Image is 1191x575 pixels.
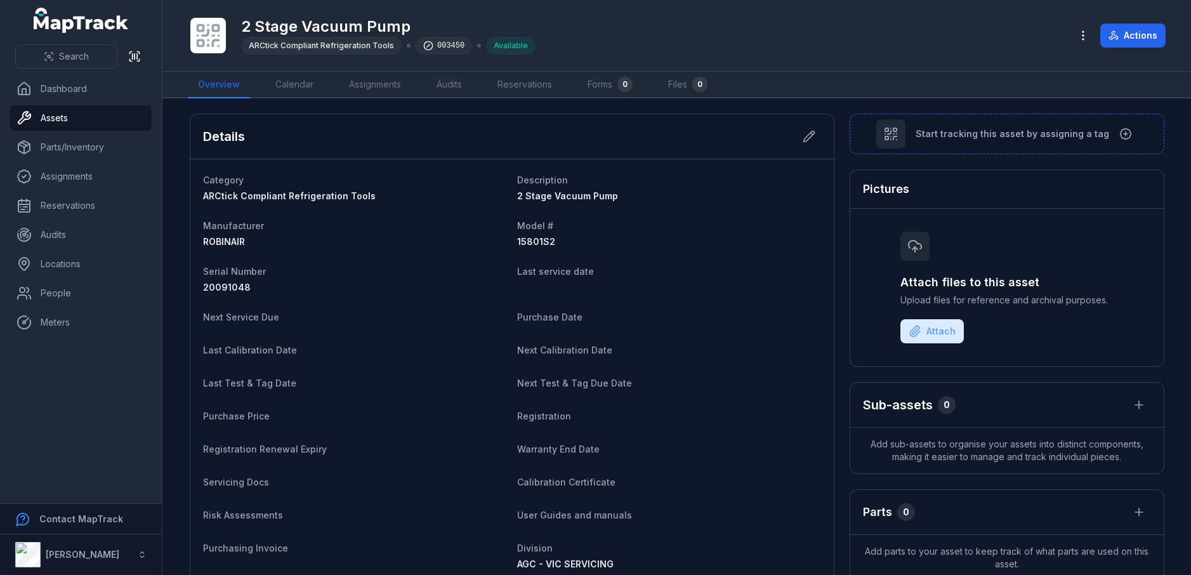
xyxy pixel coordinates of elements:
[486,37,536,55] div: Available
[517,236,555,247] span: 15801S2
[10,76,152,102] a: Dashboard
[15,44,117,69] button: Search
[1100,23,1166,48] button: Actions
[900,294,1114,307] span: Upload files for reference and archival purposes.
[203,128,245,145] h2: Details
[241,17,536,37] h1: 2 Stage Vacuum Pump
[203,510,283,520] span: Risk Assessments
[517,477,615,487] span: Calibration Certificate
[10,164,152,189] a: Assignments
[577,72,643,98] a: Forms0
[203,236,245,247] span: ROBINAIR
[517,378,632,388] span: Next Test & Tag Due Date
[203,345,297,355] span: Last Calibration Date
[203,378,296,388] span: Last Test & Tag Date
[203,220,264,231] span: Manufacturer
[517,312,582,322] span: Purchase Date
[517,220,553,231] span: Model #
[517,558,614,569] span: AGC - VIC SERVICING
[203,543,288,553] span: Purchasing Invoice
[900,274,1114,291] h3: Attach files to this asset
[10,222,152,248] a: Audits
[10,105,152,131] a: Assets
[203,175,244,185] span: Category
[10,135,152,160] a: Parts/Inventory
[517,175,568,185] span: Description
[203,477,269,487] span: Servicing Docs
[10,281,152,306] a: People
[203,444,327,454] span: Registration Renewal Expiry
[517,510,632,520] span: User Guides and manuals
[416,37,472,55] div: 003450
[339,72,411,98] a: Assignments
[863,503,892,521] h3: Parts
[10,251,152,277] a: Locations
[517,190,618,201] span: 2 Stage Vacuum Pump
[692,77,707,92] div: 0
[487,72,562,98] a: Reservations
[39,513,123,524] strong: Contact MapTrack
[265,72,324,98] a: Calendar
[203,312,279,322] span: Next Service Due
[617,77,633,92] div: 0
[850,428,1164,473] span: Add sub-assets to organise your assets into distinct components, making it easier to manage and t...
[10,193,152,218] a: Reservations
[34,8,129,33] a: MapTrack
[916,128,1109,140] span: Start tracking this asset by assigning a tag
[46,549,119,560] strong: [PERSON_NAME]
[658,72,718,98] a: Files0
[517,543,553,553] span: Division
[10,310,152,335] a: Meters
[203,411,270,421] span: Purchase Price
[426,72,472,98] a: Audits
[938,396,956,414] div: 0
[59,50,89,63] span: Search
[517,266,594,277] span: Last service date
[203,266,266,277] span: Serial Number
[850,114,1164,154] button: Start tracking this asset by assigning a tag
[900,319,964,343] button: Attach
[863,180,909,198] h3: Pictures
[863,396,933,414] h2: Sub-assets
[517,444,600,454] span: Warranty End Date
[203,282,251,293] span: 20091048
[517,345,612,355] span: Next Calibration Date
[249,41,394,50] span: ARCtick Compliant Refrigeration Tools
[203,190,376,201] span: ARCtick Compliant Refrigeration Tools
[897,503,915,521] div: 0
[188,72,250,98] a: Overview
[517,411,571,421] span: Registration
